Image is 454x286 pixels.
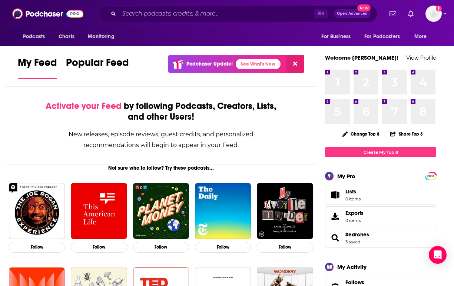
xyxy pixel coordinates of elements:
[328,211,342,222] span: Exports
[257,183,313,239] img: My Favorite Murder with Karen Kilgariff and Georgia Hardstark
[23,31,45,42] span: Podcasts
[345,279,364,286] span: Follows
[405,7,417,20] a: Show notifications dropdown
[18,56,57,79] a: My Feed
[426,173,435,179] span: PRO
[6,165,316,171] div: Not sure who to follow? Try these podcasts...
[9,183,65,239] img: The Joe Rogan Experience
[337,12,368,16] span: Open Advanced
[88,31,114,42] span: Monitoring
[66,56,129,79] a: Popular Feed
[236,59,281,69] a: See What's New
[321,31,351,42] span: For Business
[414,31,427,42] span: More
[186,61,233,67] p: Podchaser Update!
[425,6,442,22] button: Show profile menu
[345,218,364,223] span: 0 items
[257,242,313,253] button: Follow
[429,246,447,264] div: Open Intercom Messenger
[18,56,57,73] span: My Feed
[195,242,251,253] button: Follow
[325,206,436,226] a: Exports
[66,56,129,73] span: Popular Feed
[345,239,360,245] a: 3 saved
[436,6,442,11] svg: Add a profile image
[359,30,411,44] button: open menu
[133,242,189,253] button: Follow
[345,279,414,286] a: Follows
[328,233,342,243] a: Searches
[71,183,127,239] img: This American Life
[345,188,356,195] span: Lists
[325,147,436,157] a: Create My Top 8
[325,228,436,248] span: Searches
[325,54,398,61] a: Welcome [PERSON_NAME]!
[9,242,65,253] button: Follow
[334,9,371,18] button: Open AdvancedNew
[59,31,74,42] span: Charts
[195,183,251,239] img: The Daily
[387,7,399,20] a: Show notifications dropdown
[83,30,124,44] button: open menu
[71,242,127,253] button: Follow
[314,9,328,19] span: ⌘ K
[338,129,384,139] button: Change Top 8
[390,127,423,141] button: Share Top 8
[46,100,122,112] span: Activate your Feed
[316,30,360,44] button: open menu
[406,54,436,61] a: View Profile
[345,210,364,216] span: Exports
[18,30,54,44] button: open menu
[425,6,442,22] img: User Profile
[325,185,436,205] a: Lists
[328,190,342,200] span: Lists
[337,263,367,270] div: My Activity
[345,196,361,202] span: 0 items
[133,183,189,239] img: Planet Money
[119,8,314,20] input: Search podcasts, credits, & more...
[426,173,435,179] a: PRO
[12,7,83,21] img: Podchaser - Follow, Share and Rate Podcasts
[345,231,369,238] a: Searches
[54,30,79,44] a: Charts
[99,5,377,22] div: Search podcasts, credits, & more...
[43,129,279,150] div: New releases, episode reviews, guest credits, and personalized recommendations will begin to appe...
[345,188,361,195] span: Lists
[364,31,400,42] span: For Podcasters
[337,173,355,180] div: My Pro
[409,30,436,44] button: open menu
[357,4,371,11] span: New
[425,6,442,22] span: Logged in as HughE
[43,101,279,122] div: by following Podcasts, Creators, Lists, and other Users!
